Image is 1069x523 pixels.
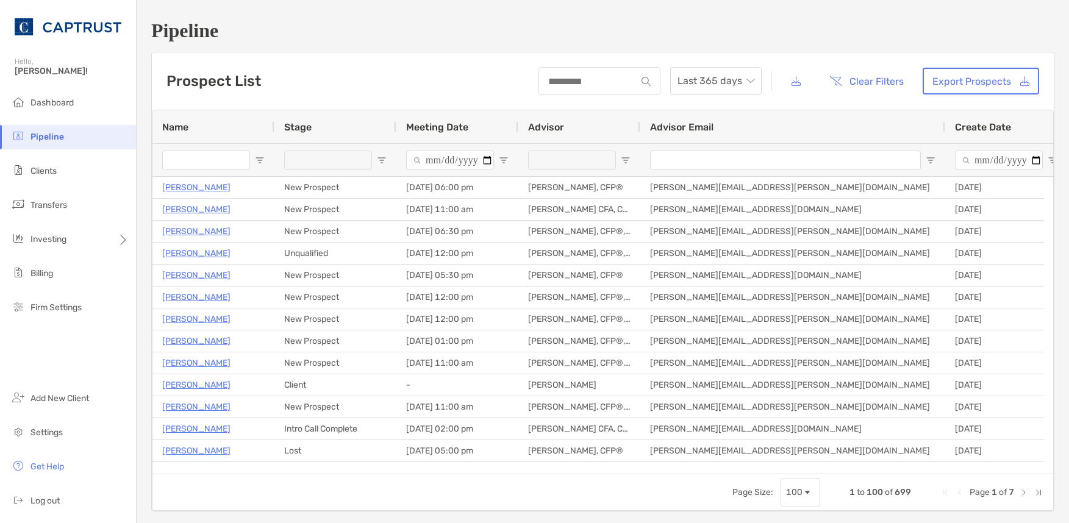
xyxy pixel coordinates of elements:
div: [PERSON_NAME][EMAIL_ADDRESS][PERSON_NAME][DOMAIN_NAME] [640,352,945,374]
div: [PERSON_NAME], CFP®, CFA [518,243,640,264]
span: Last 365 days [678,68,754,94]
div: [PERSON_NAME][EMAIL_ADDRESS][DOMAIN_NAME] [640,418,945,439]
div: [PERSON_NAME][EMAIL_ADDRESS][PERSON_NAME][DOMAIN_NAME] [640,374,945,396]
img: settings icon [11,424,26,439]
img: CAPTRUST Logo [15,5,121,49]
div: [PERSON_NAME], CFP® [518,177,640,198]
div: [DATE] [945,243,1067,264]
div: [PERSON_NAME][EMAIL_ADDRESS][PERSON_NAME][DOMAIN_NAME] [640,286,945,308]
span: Add New Client [30,393,89,404]
span: Name [162,121,188,133]
div: [PERSON_NAME], CFP®, CFA [518,286,640,308]
div: [PERSON_NAME], CFP® [518,440,640,461]
div: New Prospect [274,177,396,198]
div: [PERSON_NAME][EMAIL_ADDRESS][PERSON_NAME][DOMAIN_NAME] [640,440,945,461]
a: [PERSON_NAME] [162,246,231,261]
div: [DATE] [945,177,1067,198]
div: 100 [786,487,803,497]
button: Open Filter Menu [926,155,935,165]
div: [DATE] 06:30 pm [396,221,518,242]
span: of [999,487,1007,497]
a: [PERSON_NAME] [162,224,231,239]
div: [DATE] 05:00 pm [396,440,518,461]
div: [PERSON_NAME], CFP®, CFA [518,330,640,352]
span: Billing [30,268,53,279]
span: of [885,487,893,497]
div: [PERSON_NAME], CFP®, CDFA® [518,221,640,242]
a: [PERSON_NAME] [162,333,231,349]
div: [DATE] [945,265,1067,286]
div: Last Page [1034,488,1043,497]
span: Pipeline [30,132,64,142]
div: [PERSON_NAME], CFP®, CeFT® [518,396,640,418]
div: [DATE] [945,199,1067,220]
div: [PERSON_NAME] CFA, CAIA, CFP® [518,199,640,220]
div: [PERSON_NAME], CFA®, CFP® [518,462,640,483]
a: [PERSON_NAME] [162,355,231,371]
input: Advisor Email Filter Input [650,151,921,170]
div: [DATE] [945,462,1067,483]
div: New Prospect [274,308,396,330]
span: Page [970,487,990,497]
div: [PERSON_NAME][EMAIL_ADDRESS][PERSON_NAME][DOMAIN_NAME] [640,462,945,483]
span: Settings [30,427,63,438]
div: [DATE] 11:00 am [396,352,518,374]
div: [PERSON_NAME][EMAIL_ADDRESS][DOMAIN_NAME] [640,199,945,220]
div: [PERSON_NAME], CFP®, CPWA® [518,352,640,374]
span: Clients [30,166,57,176]
a: [PERSON_NAME] [162,290,231,305]
a: [PERSON_NAME] [162,180,231,195]
span: 1 [849,487,855,497]
div: [DATE] 11:00 am [396,396,518,418]
a: [PERSON_NAME] [162,399,231,414]
div: [DATE] [945,418,1067,439]
div: [DATE] 12:00 pm [396,308,518,330]
input: Name Filter Input [162,151,250,170]
span: [PERSON_NAME]! [15,66,129,76]
div: New Prospect [274,265,396,286]
div: Page Size [781,478,820,507]
div: [DATE] 05:30 pm [396,265,518,286]
img: logout icon [11,493,26,507]
div: Client [274,374,396,396]
span: Transfers [30,200,67,210]
span: 1 [992,487,997,497]
h1: Pipeline [151,20,1054,42]
h3: Prospect List [166,73,261,90]
img: dashboard icon [11,94,26,109]
div: [DATE] [945,330,1067,352]
img: transfers icon [11,197,26,212]
div: New Prospect [274,462,396,483]
span: 699 [895,487,911,497]
img: input icon [642,77,651,86]
span: Advisor [528,121,564,133]
div: [PERSON_NAME][EMAIL_ADDRESS][DOMAIN_NAME] [640,265,945,286]
a: [PERSON_NAME] [162,268,231,283]
div: [PERSON_NAME] CFA, CAIA, CFP® [518,418,640,439]
button: Open Filter Menu [377,155,387,165]
div: New Prospect [274,330,396,352]
input: Create Date Filter Input [955,151,1043,170]
button: Open Filter Menu [1048,155,1057,165]
div: New Prospect [274,352,396,374]
span: Firm Settings [30,302,82,313]
button: Open Filter Menu [499,155,509,165]
div: [DATE] [945,440,1067,461]
div: [DATE] 04:30 pm [396,462,518,483]
a: [PERSON_NAME] [162,377,231,393]
div: Page Size: [732,487,773,497]
div: [DATE] [945,396,1067,418]
p: [PERSON_NAME] [162,311,231,327]
img: clients icon [11,163,26,177]
div: [PERSON_NAME][EMAIL_ADDRESS][PERSON_NAME][DOMAIN_NAME] [640,243,945,264]
span: Investing [30,234,66,244]
span: Stage [284,121,312,133]
div: New Prospect [274,221,396,242]
div: Lost [274,440,396,461]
